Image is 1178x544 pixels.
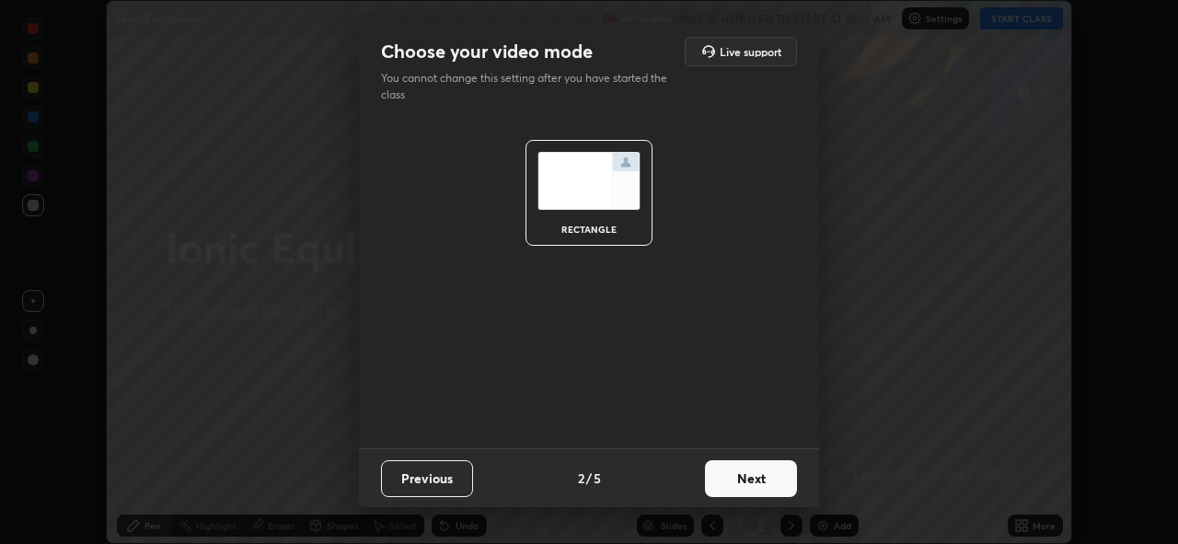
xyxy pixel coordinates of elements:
[537,152,641,210] img: normalScreenIcon.ae25ed63.svg
[381,40,593,64] h2: Choose your video mode
[381,70,679,103] p: You cannot change this setting after you have started the class
[594,469,601,488] h4: 5
[705,460,797,497] button: Next
[381,460,473,497] button: Previous
[578,469,584,488] h4: 2
[586,469,592,488] h4: /
[552,225,626,234] div: rectangle
[720,46,781,57] h5: Live support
